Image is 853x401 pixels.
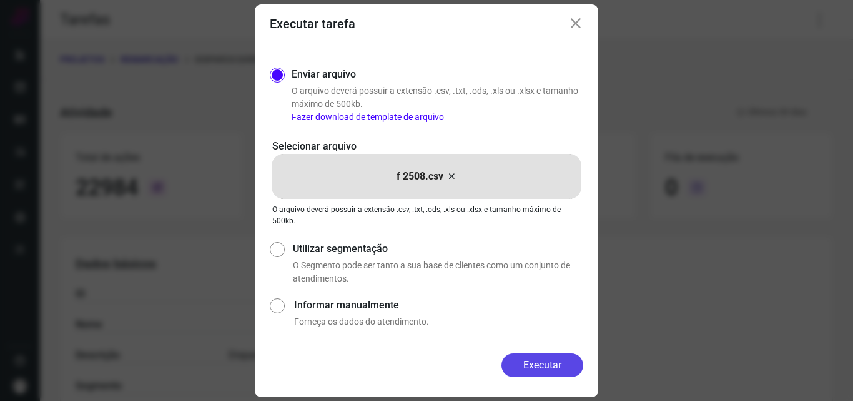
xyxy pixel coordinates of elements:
p: O arquivo deverá possuir a extensão .csv, .txt, .ods, .xls ou .xlsx e tamanho máximo de 500kb. [272,204,581,226]
label: Enviar arquivo [292,67,356,82]
p: Selecionar arquivo [272,139,581,154]
p: O arquivo deverá possuir a extensão .csv, .txt, .ods, .xls ou .xlsx e tamanho máximo de 500kb. [292,84,583,124]
p: O Segmento pode ser tanto a sua base de clientes como um conjunto de atendimentos. [293,259,583,285]
p: f 2508.csv [397,169,443,184]
p: Forneça os dados do atendimento. [294,315,583,328]
button: Executar [501,353,583,377]
label: Utilizar segmentação [293,241,583,256]
h3: Executar tarefa [270,16,355,31]
a: Fazer download de template de arquivo [292,112,444,122]
label: Informar manualmente [294,298,583,313]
